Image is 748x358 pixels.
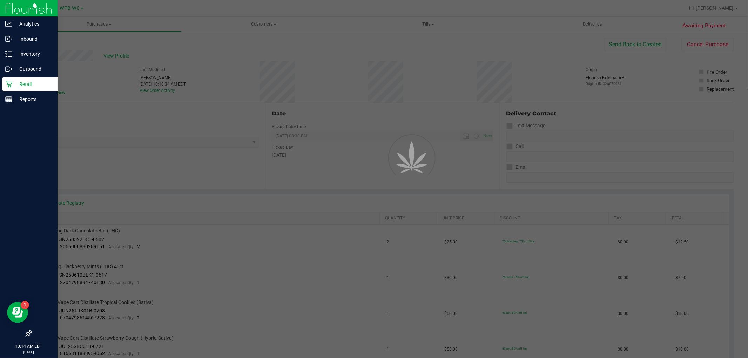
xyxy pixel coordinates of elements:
inline-svg: Reports [5,96,12,103]
p: 10:14 AM EDT [3,343,54,350]
inline-svg: Inventory [5,50,12,58]
p: Reports [12,95,54,103]
iframe: Resource center [7,302,28,323]
iframe: Resource center unread badge [21,301,29,309]
p: Retail [12,80,54,88]
p: Inventory [12,50,54,58]
p: Outbound [12,65,54,73]
p: Inbound [12,35,54,43]
inline-svg: Analytics [5,20,12,27]
inline-svg: Retail [5,81,12,88]
p: Analytics [12,20,54,28]
p: [DATE] [3,350,54,355]
inline-svg: Inbound [5,35,12,42]
inline-svg: Outbound [5,66,12,73]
